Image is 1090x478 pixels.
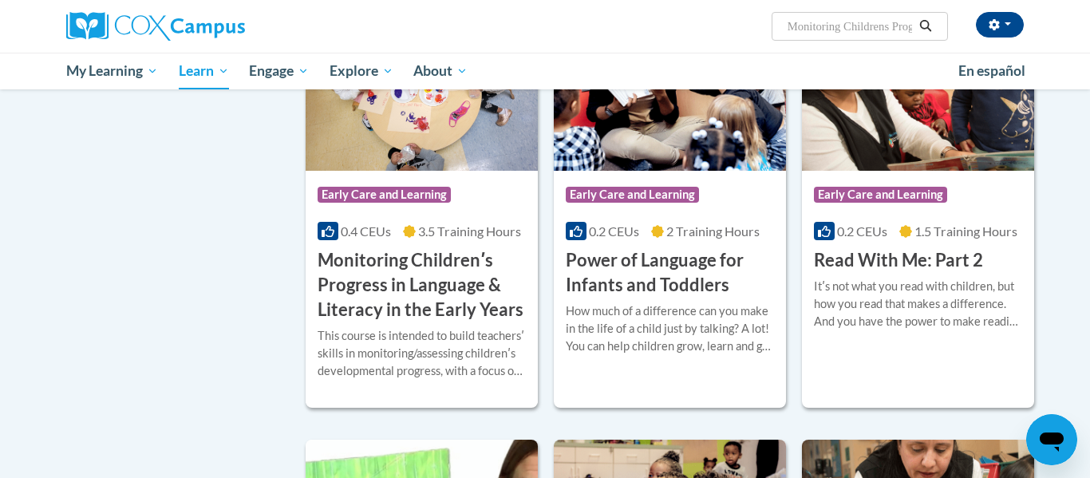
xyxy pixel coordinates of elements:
[413,61,468,81] span: About
[42,53,1048,89] div: Main menu
[589,223,639,239] span: 0.2 CEUs
[66,12,369,41] a: Cox Campus
[179,61,229,81] span: Learn
[318,248,526,322] h3: Monitoring Childrenʹs Progress in Language & Literacy in the Early Years
[249,61,309,81] span: Engage
[958,62,1025,79] span: En español
[554,8,786,408] a: Course LogoEarly Care and Learning0.2 CEUs2 Training Hours Power of Language for Infants and Todd...
[837,223,887,239] span: 0.2 CEUs
[814,248,983,273] h3: Read With Me: Part 2
[976,12,1024,38] button: Account Settings
[566,248,774,298] h3: Power of Language for Infants and Toddlers
[341,223,391,239] span: 0.4 CEUs
[802,8,1034,408] a: Course LogoEarly Care and Learning0.2 CEUs1.5 Training Hours Read With Me: Part 2Itʹs not what yo...
[404,53,479,89] a: About
[1026,414,1077,465] iframe: Button to launch messaging window
[948,54,1036,88] a: En español
[418,223,521,239] span: 3.5 Training Hours
[786,17,914,36] input: Search Courses
[239,53,319,89] a: Engage
[66,12,245,41] img: Cox Campus
[56,53,168,89] a: My Learning
[566,187,699,203] span: Early Care and Learning
[330,61,393,81] span: Explore
[168,53,239,89] a: Learn
[318,327,526,380] div: This course is intended to build teachersʹ skills in monitoring/assessing childrenʹs developmenta...
[914,223,1017,239] span: 1.5 Training Hours
[66,61,158,81] span: My Learning
[318,187,451,203] span: Early Care and Learning
[814,187,947,203] span: Early Care and Learning
[306,8,538,408] a: Course LogoEarly Care and Learning0.4 CEUs3.5 Training Hours Monitoring Childrenʹs Progress in La...
[319,53,404,89] a: Explore
[914,17,938,36] button: Search
[566,302,774,355] div: How much of a difference can you make in the life of a child just by talking? A lot! You can help...
[814,278,1022,330] div: Itʹs not what you read with children, but how you read that makes a difference. And you have the ...
[666,223,760,239] span: 2 Training Hours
